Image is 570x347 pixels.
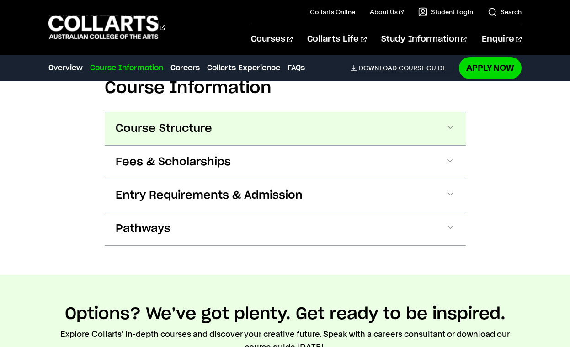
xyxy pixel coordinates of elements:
a: Careers [170,63,200,74]
a: About Us [370,7,404,16]
a: Course Information [90,63,163,74]
span: Entry Requirements & Admission [116,188,303,203]
span: Course Structure [116,121,212,136]
a: DownloadCourse Guide [351,64,453,72]
button: Pathways [105,212,466,245]
span: Pathways [116,221,170,236]
div: Go to homepage [48,14,165,40]
span: Download [359,64,397,72]
h2: Course Information [105,78,466,98]
h2: Options? We’ve got plenty. Get ready to be inspired. [65,304,506,324]
a: Collarts Online [310,7,355,16]
a: Overview [48,63,83,74]
a: Collarts Experience [207,63,280,74]
button: Entry Requirements & Admission [105,179,466,212]
a: Enquire [482,24,522,54]
span: Fees & Scholarships [116,155,231,169]
a: FAQs [288,63,305,74]
button: Fees & Scholarships [105,146,466,179]
a: Student Login [418,7,473,16]
a: Collarts Life [307,24,366,54]
a: Study Information [381,24,467,54]
a: Courses [251,24,293,54]
a: Apply Now [459,57,522,79]
a: Search [488,7,522,16]
button: Course Structure [105,112,466,145]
